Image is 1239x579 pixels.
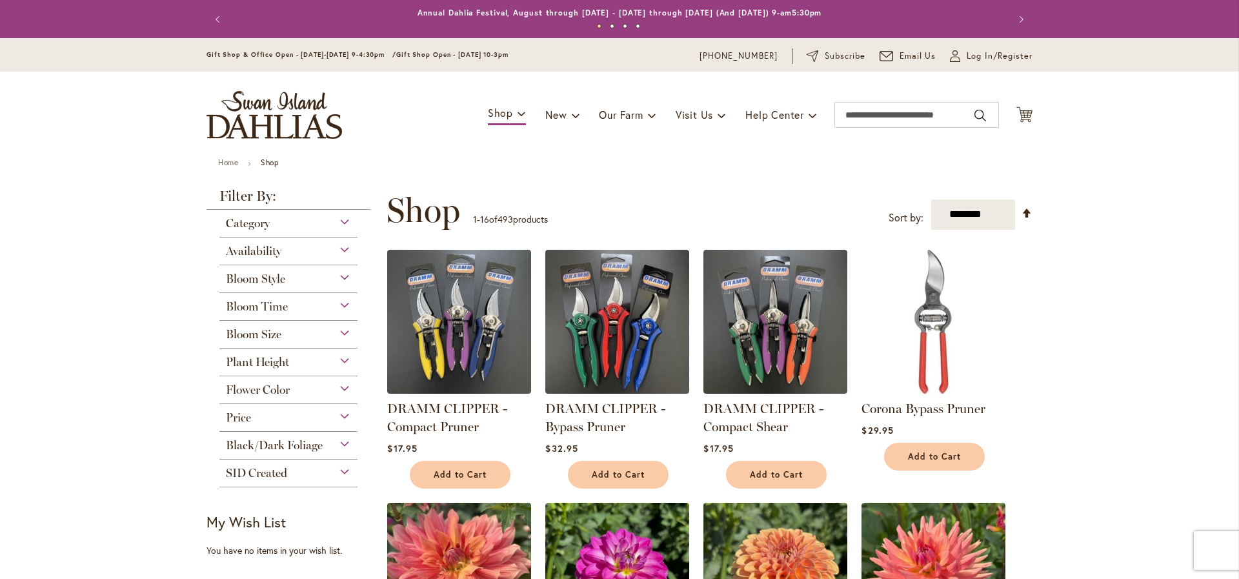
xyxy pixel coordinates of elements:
[480,213,489,225] span: 16
[226,411,251,425] span: Price
[545,250,689,394] img: DRAMM CLIPPER - Bypass Pruner
[387,250,531,394] img: DRAMM CLIPPER - Compact Pruner
[498,213,513,225] span: 493
[206,50,396,59] span: Gift Shop & Office Open - [DATE]-[DATE] 9-4:30pm /
[861,384,1005,396] a: Corona Bypass Pruner
[889,206,923,230] label: Sort by:
[750,469,803,480] span: Add to Cart
[226,383,290,397] span: Flower Color
[473,213,477,225] span: 1
[226,272,285,286] span: Bloom Style
[967,50,1032,63] span: Log In/Register
[884,443,985,471] button: Add to Cart
[226,355,289,369] span: Plant Height
[261,157,279,167] strong: Shop
[387,442,417,454] span: $17.95
[387,401,507,434] a: DRAMM CLIPPER - Compact Pruner
[206,544,379,557] div: You have no items in your wish list.
[592,469,645,480] span: Add to Cart
[218,157,238,167] a: Home
[226,466,287,480] span: SID Created
[703,250,847,394] img: DRAMM CLIPPER - Compact Shear
[387,384,531,396] a: DRAMM CLIPPER - Compact Pruner
[226,300,288,314] span: Bloom Time
[900,50,936,63] span: Email Us
[807,50,865,63] a: Subscribe
[206,513,286,531] strong: My Wish List
[610,24,614,28] button: 2 of 4
[226,244,281,258] span: Availability
[226,327,281,341] span: Bloom Size
[545,401,665,434] a: DRAMM CLIPPER - Bypass Pruner
[545,384,689,396] a: DRAMM CLIPPER - Bypass Pruner
[623,24,627,28] button: 3 of 4
[861,424,893,436] span: $29.95
[206,189,370,210] strong: Filter By:
[950,50,1032,63] a: Log In/Register
[488,106,513,119] span: Shop
[703,384,847,396] a: DRAMM CLIPPER - Compact Shear
[410,461,510,489] button: Add to Cart
[418,8,822,17] a: Annual Dahlia Festival, August through [DATE] - [DATE] through [DATE] (And [DATE]) 9-am5:30pm
[700,50,778,63] a: [PHONE_NUMBER]
[861,401,985,416] a: Corona Bypass Pruner
[861,250,1005,394] img: Corona Bypass Pruner
[636,24,640,28] button: 4 of 4
[745,108,804,121] span: Help Center
[597,24,601,28] button: 1 of 4
[599,108,643,121] span: Our Farm
[226,438,323,452] span: Black/Dark Foliage
[676,108,713,121] span: Visit Us
[880,50,936,63] a: Email Us
[387,191,460,230] span: Shop
[1007,6,1032,32] button: Next
[908,451,961,462] span: Add to Cart
[226,216,270,230] span: Category
[206,91,342,139] a: store logo
[545,108,567,121] span: New
[703,442,733,454] span: $17.95
[703,401,823,434] a: DRAMM CLIPPER - Compact Shear
[726,461,827,489] button: Add to Cart
[434,469,487,480] span: Add to Cart
[825,50,865,63] span: Subscribe
[545,442,578,454] span: $32.95
[568,461,669,489] button: Add to Cart
[396,50,509,59] span: Gift Shop Open - [DATE] 10-3pm
[206,6,232,32] button: Previous
[473,209,548,230] p: - of products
